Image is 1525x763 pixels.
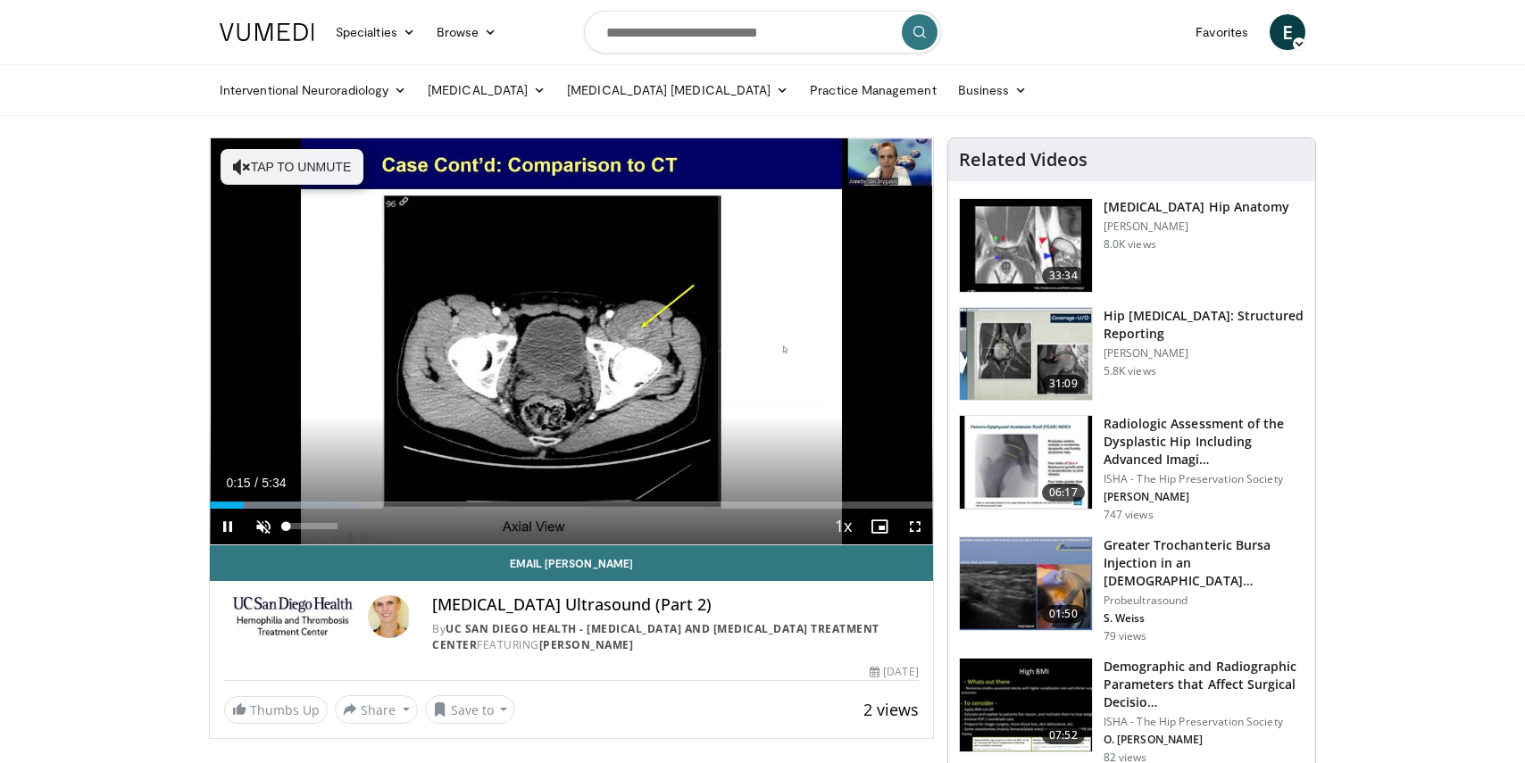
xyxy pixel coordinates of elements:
h3: Hip [MEDICAL_DATA]: Structured Reporting [1104,307,1304,343]
button: Unmute [246,509,281,544]
a: 06:17 Radiologic Assessment of the Dysplastic Hip Including Advanced Imagi… ISHA - The Hip Preser... [959,415,1304,522]
p: 5.8K views [1104,364,1156,378]
img: 0f1ead86-a29e-46e9-90b5-e1ca506ac32d.150x105_q85_crop-smart_upscale.jpg [960,659,1092,751]
p: Probeultrasound [1104,593,1304,608]
span: 06:17 [1042,484,1085,502]
img: ce40c9b7-1c3f-4938-bcbb-e63dda164a4c.150x105_q85_crop-smart_upscale.jpg [960,199,1092,292]
img: 27973876-dbb2-427b-a643-fa1d9a48670a.150x105_q85_crop-smart_upscale.jpg [960,416,1092,509]
a: [PERSON_NAME] [539,637,634,652]
p: 79 views [1104,629,1147,643]
span: 01:50 [1042,605,1085,623]
button: Tap to unmute [221,149,363,185]
p: 8.0K views [1104,237,1156,252]
p: ISHA - The Hip Preservation Society [1104,472,1304,486]
img: UC San Diego Health - Hemophilia and Thrombosis Treatment Center [224,595,361,638]
h3: Greater Trochanteric Bursa Injection in an [DEMOGRAPHIC_DATA] [DEMOGRAPHIC_DATA] With Sev… [1104,536,1304,590]
button: Fullscreen [897,509,933,544]
span: 0:15 [226,476,250,490]
img: cadcc575-e307-4119-820f-e93cdd0fb6fd.150x105_q85_crop-smart_upscale.jpg [960,537,1092,630]
span: 5:34 [262,476,286,490]
p: [PERSON_NAME] [1104,220,1290,234]
span: 07:52 [1042,726,1085,744]
a: Browse [426,14,508,50]
a: Specialties [325,14,426,50]
div: Progress Bar [210,502,933,509]
video-js: Video Player [210,138,933,545]
p: [PERSON_NAME] [1104,490,1304,504]
span: 31:09 [1042,375,1085,393]
p: S. Weiss [1104,611,1304,626]
a: 01:50 Greater Trochanteric Bursa Injection in an [DEMOGRAPHIC_DATA] [DEMOGRAPHIC_DATA] With Sev… ... [959,536,1304,643]
a: Thumbs Up [224,696,328,724]
a: Favorites [1185,14,1259,50]
p: 747 views [1104,508,1154,522]
a: E [1270,14,1305,50]
h3: Radiologic Assessment of the Dysplastic Hip Including Advanced Imagi… [1104,415,1304,469]
span: 33:34 [1042,267,1085,285]
a: Business [947,72,1038,108]
a: 33:34 [MEDICAL_DATA] Hip Anatomy [PERSON_NAME] 8.0K views [959,198,1304,293]
a: UC San Diego Health - [MEDICAL_DATA] and [MEDICAL_DATA] Treatment Center [432,621,879,652]
img: VuMedi Logo [220,23,314,41]
h3: [MEDICAL_DATA] Hip Anatomy [1104,198,1290,216]
button: Playback Rate [826,509,862,544]
span: 2 views [863,699,919,720]
a: 31:09 Hip [MEDICAL_DATA]: Structured Reporting [PERSON_NAME] 5.8K views [959,307,1304,402]
div: Volume Level [286,523,337,529]
a: [MEDICAL_DATA] [MEDICAL_DATA] [556,72,799,108]
a: [MEDICAL_DATA] [417,72,556,108]
h3: Demographic and Radiographic Parameters that Affect Surgical Decisio… [1104,658,1304,711]
button: Pause [210,509,246,544]
span: / [254,476,258,490]
div: By FEATURING [432,621,918,653]
p: [PERSON_NAME] [1104,346,1304,361]
img: Avatar [368,595,411,638]
a: Interventional Neuroradiology [209,72,417,108]
a: Practice Management [799,72,946,108]
input: Search topics, interventions [584,11,941,54]
button: Share [335,695,418,724]
img: 25dFSAO0aHMaL5rn4xMDoxOjRrMTspm6.150x105_q85_crop-smart_upscale.jpg [960,308,1092,401]
p: ISHA - The Hip Preservation Society [1104,715,1304,729]
p: O. [PERSON_NAME] [1104,733,1304,747]
button: Save to [425,695,516,724]
div: [DATE] [870,664,918,680]
a: Email [PERSON_NAME] [210,545,933,581]
button: Enable picture-in-picture mode [862,509,897,544]
h4: [MEDICAL_DATA] Ultrasound (Part 2) [432,595,918,615]
h4: Related Videos [959,149,1087,170]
